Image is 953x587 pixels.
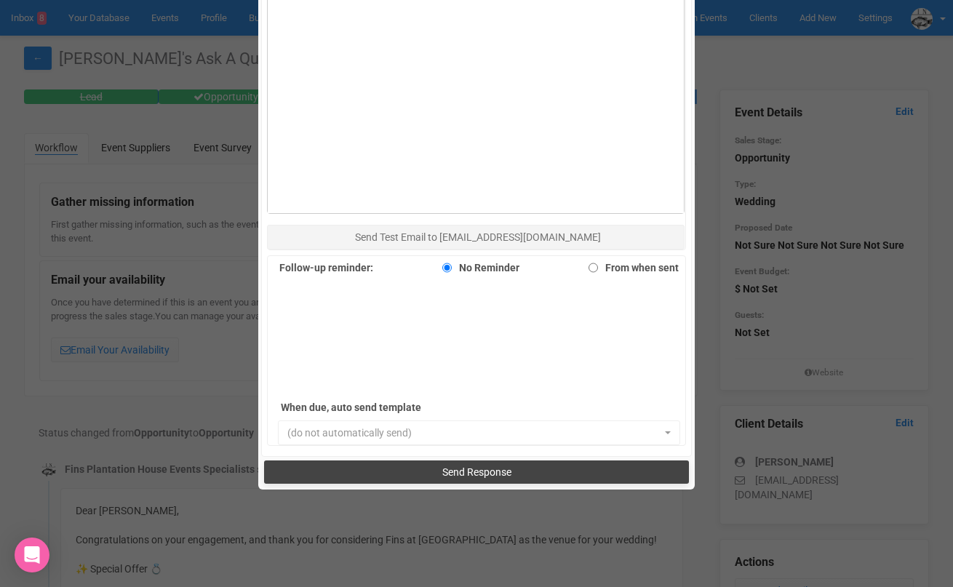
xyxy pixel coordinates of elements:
[279,257,373,278] label: Follow-up reminder:
[435,257,519,278] label: No Reminder
[581,257,679,278] label: From when sent
[287,426,661,440] span: (do not automatically send)
[442,466,511,478] span: Send Response
[281,397,485,418] label: When due, auto send template
[15,538,49,572] div: Open Intercom Messenger
[355,231,601,243] span: Send Test Email to [EMAIL_ADDRESS][DOMAIN_NAME]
